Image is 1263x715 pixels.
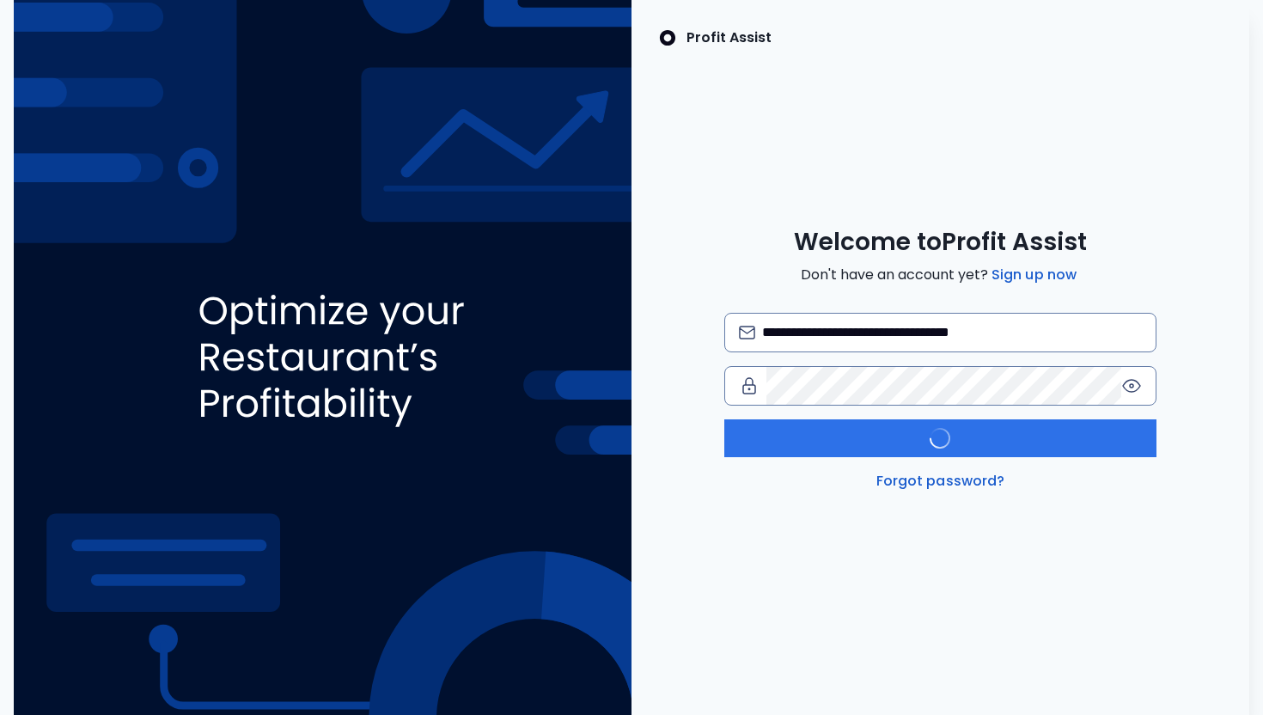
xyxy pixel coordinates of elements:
a: Forgot password? [873,471,1009,492]
a: Sign up now [988,265,1080,285]
img: SpotOn Logo [659,27,676,48]
img: email [739,326,755,339]
p: Profit Assist [686,27,772,48]
span: Don't have an account yet? [801,265,1080,285]
span: Welcome to Profit Assist [794,227,1087,258]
